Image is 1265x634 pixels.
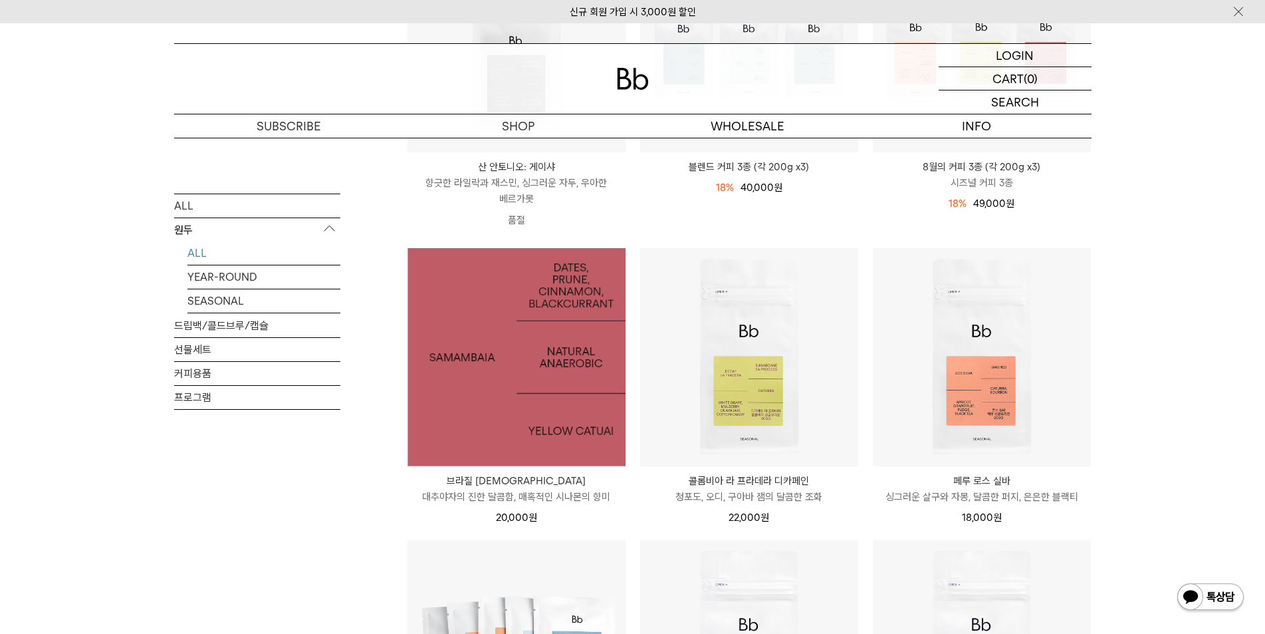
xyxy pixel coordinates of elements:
span: 18,000 [962,512,1002,524]
span: 49,000 [973,198,1014,210]
img: 1000000483_add2_035.jpg [407,248,626,466]
span: 원 [760,512,769,524]
p: 청포도, 오디, 구아바 잼의 달콤한 조화 [640,489,858,505]
p: 대추야자의 진한 달콤함, 매혹적인 시나몬의 향미 [407,489,626,505]
a: ALL [174,194,340,217]
p: 싱그러운 살구와 자몽, 달콤한 퍼지, 은은한 블랙티 [873,489,1091,505]
a: 페루 로스 실바 싱그러운 살구와 자몽, 달콤한 퍼지, 은은한 블랙티 [873,473,1091,505]
img: 로고 [617,68,649,90]
a: 드립백/콜드브루/캡슐 [174,313,340,337]
p: 브라질 [DEMOGRAPHIC_DATA] [407,473,626,489]
img: 카카오톡 채널 1:1 채팅 버튼 [1176,582,1245,614]
a: YEAR-ROUND [187,265,340,288]
a: 브라질 사맘바이아 [407,248,626,466]
a: CART (0) [939,67,1092,90]
a: 프로그램 [174,385,340,408]
a: 커피용품 [174,361,340,385]
span: 원 [774,182,782,194]
p: WHOLESALE [633,114,862,138]
span: 22,000 [729,512,769,524]
span: 원 [993,512,1002,524]
a: 신규 회원 가입 시 3,000원 할인 [570,6,696,18]
p: CART [992,67,1024,90]
span: 원 [1006,198,1014,210]
a: LOGIN [939,44,1092,67]
p: INFO [862,114,1092,138]
span: 20,000 [496,512,537,524]
p: 8월의 커피 3종 (각 200g x3) [873,159,1091,175]
p: 향긋한 라일락과 재스민, 싱그러운 자두, 우아한 베르가못 [407,175,626,207]
a: 브라질 [DEMOGRAPHIC_DATA] 대추야자의 진한 달콤함, 매혹적인 시나몬의 향미 [407,473,626,505]
p: 품절 [407,207,626,234]
p: 시즈널 커피 3종 [873,175,1091,191]
p: (0) [1024,67,1038,90]
p: 콜롬비아 라 프라데라 디카페인 [640,473,858,489]
div: 18% [716,180,734,196]
p: 산 안토니오: 게이샤 [407,159,626,175]
span: 40,000 [741,182,782,194]
a: ALL [187,241,340,264]
a: SEASONAL [187,289,340,312]
a: SHOP [403,114,633,138]
p: 페루 로스 실바 [873,473,1091,489]
a: 산 안토니오: 게이샤 향긋한 라일락과 재스민, 싱그러운 자두, 우아한 베르가못 [407,159,626,207]
a: 8월의 커피 3종 (각 200g x3) 시즈널 커피 3종 [873,159,1091,191]
div: 18% [949,196,967,212]
span: 원 [528,512,537,524]
a: 선물세트 [174,337,340,361]
a: 콜롬비아 라 프라데라 디카페인 청포도, 오디, 구아바 잼의 달콤한 조화 [640,473,858,505]
p: SEARCH [991,90,1039,114]
a: 블렌드 커피 3종 (각 200g x3) [640,159,858,175]
a: SUBSCRIBE [174,114,403,138]
img: 콜롬비아 라 프라데라 디카페인 [640,248,858,466]
img: 페루 로스 실바 [873,248,1091,466]
p: 원두 [174,218,340,241]
p: LOGIN [996,44,1034,67]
